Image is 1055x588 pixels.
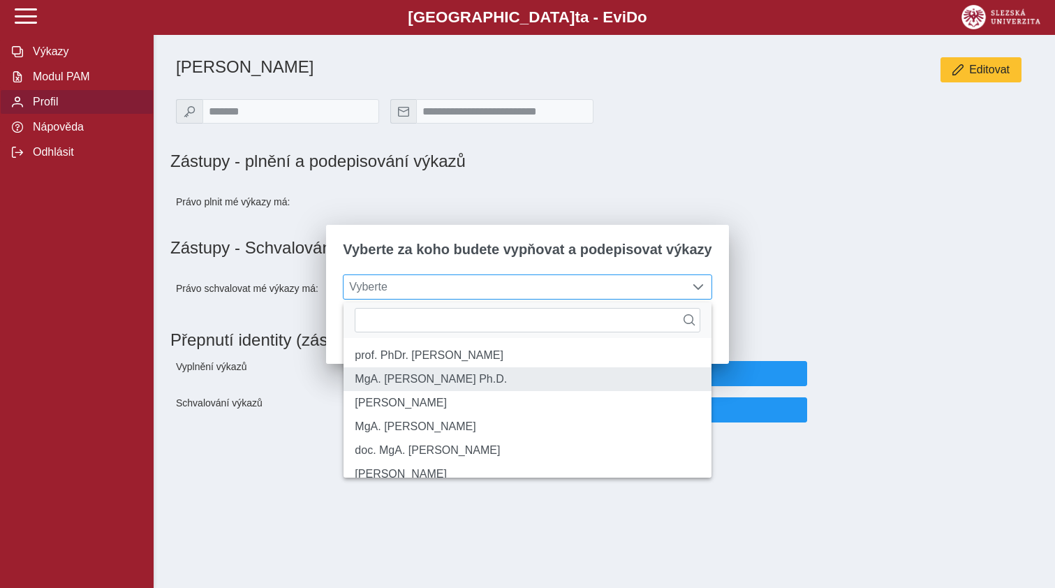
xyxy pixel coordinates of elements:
[170,182,385,221] div: Právo plnit mé výkazy má:
[343,242,711,258] span: Vyberte za koho budete vypňovat a podepisovat výkazy
[626,8,637,26] span: D
[170,392,385,428] div: Schvalování výkazů
[170,325,1027,355] h1: Přepnutí identity (zástup)
[29,96,142,108] span: Profil
[344,367,711,391] li: MgA. Mgr. Ondřej Durczak Ph.D.
[29,45,142,58] span: Výkazy
[344,462,711,486] li: doc. Mgr. Josef Moucha
[29,121,142,133] span: Nápověda
[170,269,385,308] div: Právo schvalovat mé výkazy má:
[344,415,711,439] li: MgA. David Macháč
[344,344,711,367] li: prof. PhDr. Vladimír Birgus
[170,152,736,171] h1: Zástupy - plnění a podepisování výkazů
[176,57,736,77] h1: [PERSON_NAME]
[637,8,647,26] span: o
[29,146,142,159] span: Odhlásit
[29,71,142,83] span: Modul PAM
[170,355,385,392] div: Vyplnění výkazů
[42,8,1013,27] b: [GEOGRAPHIC_DATA] a - Evi
[344,439,711,462] li: doc. MgA. Pavel Mára
[575,8,580,26] span: t
[961,5,1040,29] img: logo_web_su.png
[344,391,711,415] li: Lukáš Lamla
[170,238,1038,258] h1: Zástupy - Schvalování výkazů
[940,57,1021,82] button: Editovat
[344,275,685,299] span: Vyberte
[969,64,1010,76] span: Editovat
